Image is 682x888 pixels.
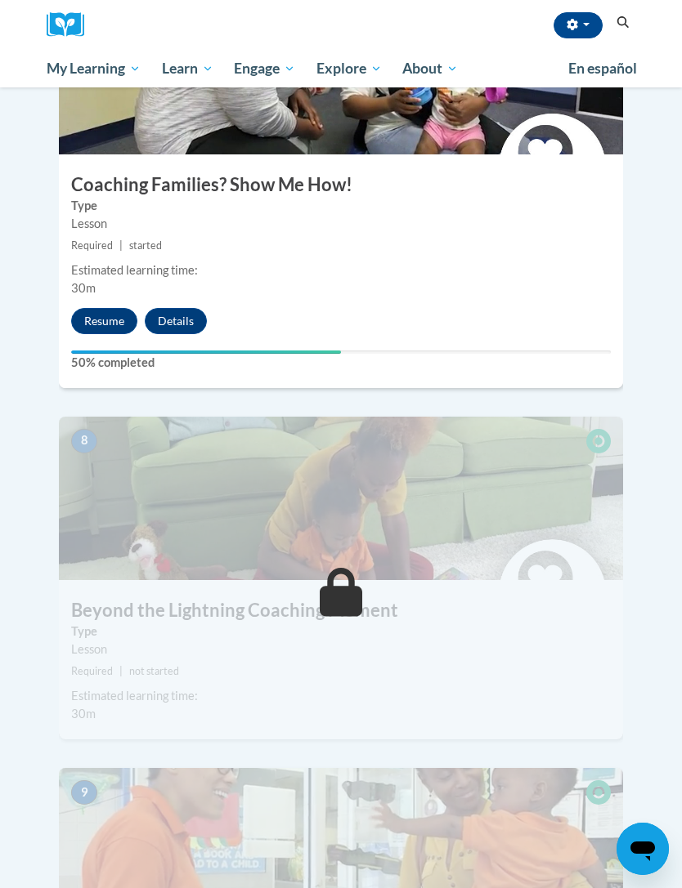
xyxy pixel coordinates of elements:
[71,197,611,215] label: Type
[71,308,137,334] button: Resume
[402,59,458,78] span: About
[71,687,611,705] div: Estimated learning time:
[119,239,123,252] span: |
[34,50,648,87] div: Main menu
[71,780,97,805] span: 9
[617,823,669,875] iframe: Button to launch messaging window
[47,59,141,78] span: My Learning
[554,12,603,38] button: Account Settings
[71,215,611,233] div: Lesson
[71,261,611,279] div: Estimated learning time:
[59,172,623,198] h3: Coaching Families? Show Me How!
[59,598,623,623] h3: Beyond the Lightning Coaching Moment
[234,59,295,78] span: Engage
[59,417,623,580] img: Course Image
[119,665,123,677] span: |
[71,665,113,677] span: Required
[71,640,611,658] div: Lesson
[71,239,113,252] span: Required
[316,59,382,78] span: Explore
[393,50,469,87] a: About
[47,12,96,38] img: Logo brand
[129,239,162,252] span: started
[71,281,96,295] span: 30m
[36,50,151,87] a: My Learning
[558,51,648,86] a: En español
[568,60,637,77] span: En español
[71,354,611,372] label: 50% completed
[129,665,179,677] span: not started
[151,50,224,87] a: Learn
[71,622,611,640] label: Type
[71,429,97,453] span: 8
[71,350,341,354] div: Your progress
[71,707,96,721] span: 30m
[162,59,213,78] span: Learn
[223,50,306,87] a: Engage
[145,308,207,334] button: Details
[611,13,635,33] button: Search
[306,50,393,87] a: Explore
[47,12,96,38] a: Cox Campus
